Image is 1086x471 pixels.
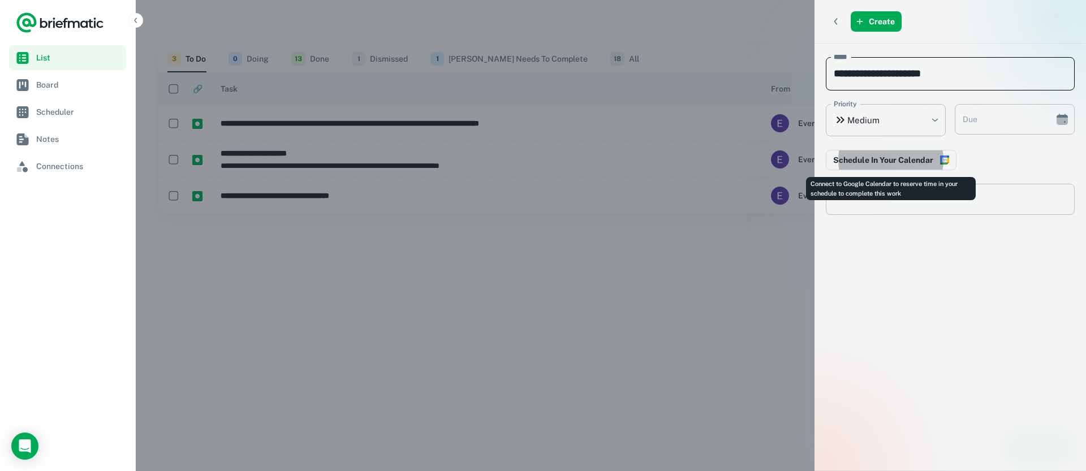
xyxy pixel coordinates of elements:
[36,79,122,91] span: Board
[834,99,857,109] label: Priority
[36,51,122,64] span: List
[9,72,126,97] a: Board
[806,177,976,200] div: Connect to Google Calendar to reserve time in your schedule to complete this work
[851,11,902,32] button: Create
[826,150,956,170] button: Connect to Google Calendar to reserve time in your schedule to complete this work
[36,133,122,145] span: Notes
[9,45,126,70] a: List
[9,127,126,152] a: Notes
[9,154,126,179] a: Connections
[1051,108,1074,131] button: Choose date
[815,44,1086,470] div: scrollable content
[36,106,122,118] span: Scheduler
[826,11,846,32] button: Back
[826,104,946,136] div: Medium
[36,160,122,172] span: Connections
[11,433,38,460] div: Open Intercom Messenger
[16,11,104,34] a: Logo
[9,100,126,124] a: Scheduler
